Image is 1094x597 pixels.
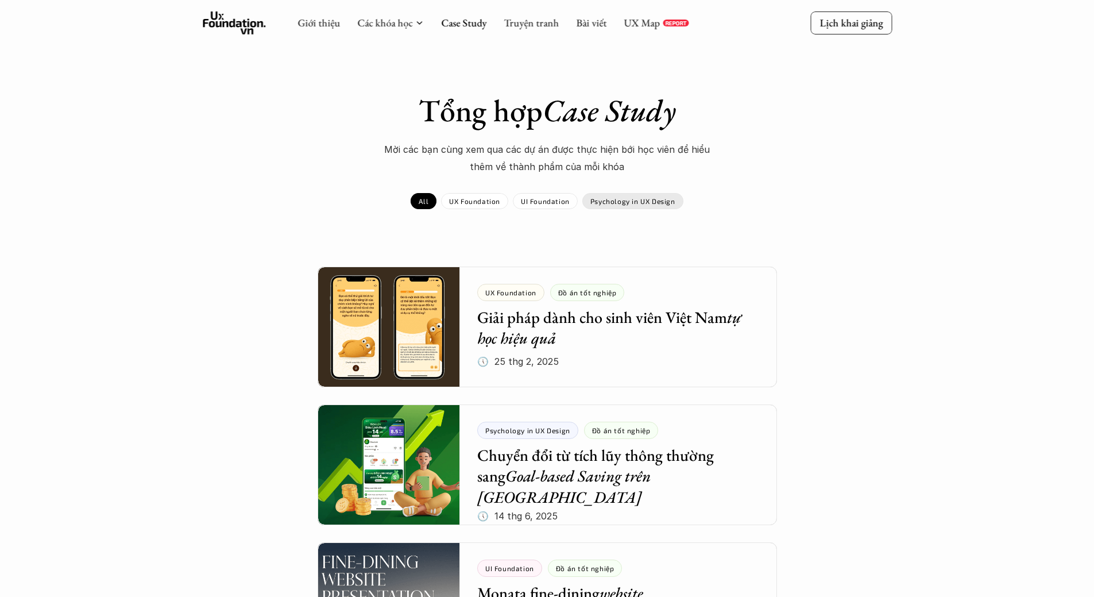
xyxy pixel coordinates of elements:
[513,193,578,209] a: UI Foundation
[810,11,892,34] a: Lịch khai giảng
[504,16,559,29] a: Truyện tranh
[297,16,340,29] a: Giới thiệu
[576,16,606,29] a: Bài viết
[375,141,720,176] p: Mời các bạn cùng xem qua các dự án được thực hiện bới học viên để hiểu thêm về thành phẩm của mỗi...
[318,267,777,387] a: UX FoundationĐồ án tốt nghiệpGiải pháp dành cho sinh viên Việt Namtự học hiệu quả🕔 25 thg 2, 2025
[318,405,777,525] a: Psychology in UX DesignĐồ án tốt nghiệpChuyển đổi từ tích lũy thông thường sangGoal-based Saving ...
[441,16,486,29] a: Case Study
[590,197,675,205] p: Psychology in UX Design
[582,193,683,209] a: Psychology in UX Design
[665,20,686,26] p: REPORT
[419,197,428,205] p: All
[441,193,508,209] a: UX Foundation
[624,16,660,29] a: UX Map
[819,16,883,29] p: Lịch khai giảng
[357,16,412,29] a: Các khóa học
[449,197,500,205] p: UX Foundation
[521,197,570,205] p: UI Foundation
[543,90,676,130] em: Case Study
[346,92,748,129] h1: Tổng hợp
